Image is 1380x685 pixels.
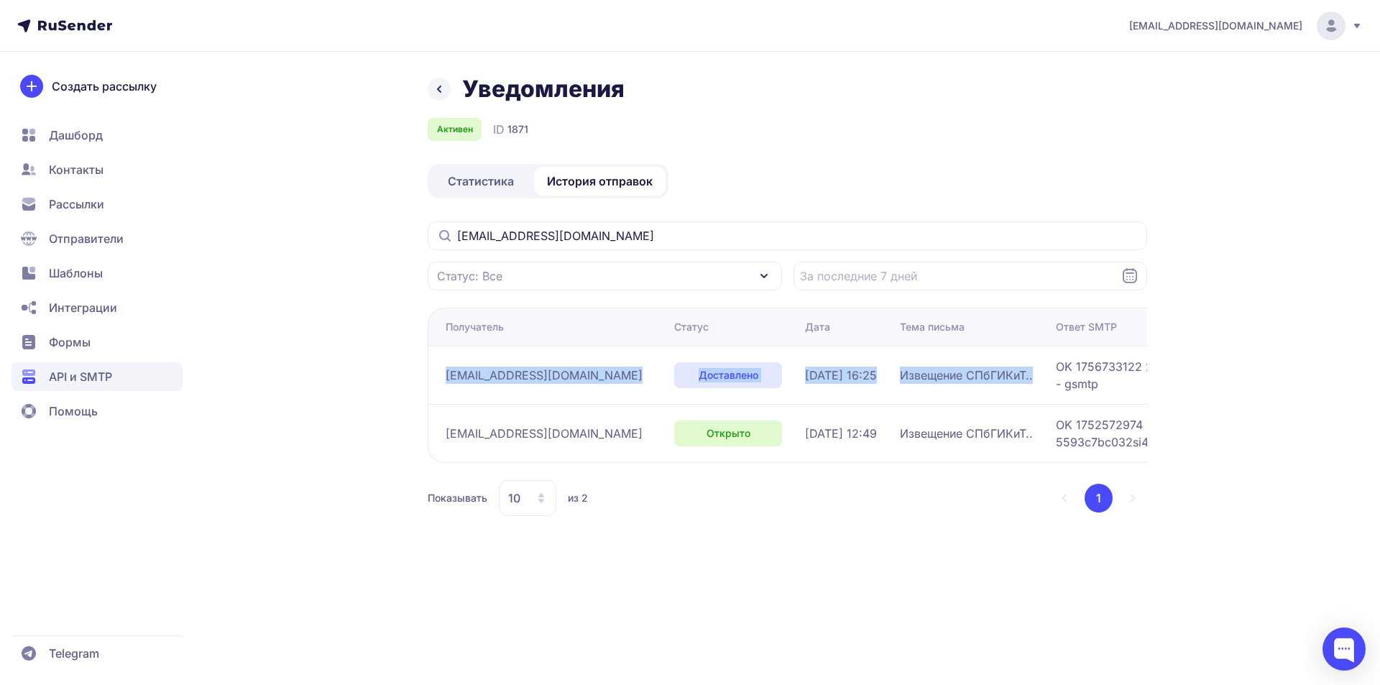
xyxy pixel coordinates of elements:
span: [EMAIL_ADDRESS][DOMAIN_NAME] [446,425,643,442]
a: Статистика [431,167,531,196]
span: Контакты [49,161,103,178]
span: Интеграции [49,299,117,316]
a: История отправок [534,167,666,196]
div: Ответ SMTP [1056,320,1117,334]
span: [DATE] 12:49 [805,425,877,442]
span: Дашборд [49,127,103,144]
span: Доставлено [699,368,758,382]
span: Извещение СПбГИКиТ.. [900,425,1033,442]
span: Статус: Все [437,267,502,285]
button: 1 [1085,484,1113,512]
input: Datepicker input [793,262,1148,290]
span: Формы [49,334,91,351]
span: Помощь [49,403,98,420]
div: Тема письма [900,320,965,334]
span: из 2 [568,491,588,505]
div: Дата [805,320,830,334]
span: Показывать [428,491,487,505]
span: Создать рассылку [52,78,157,95]
span: API и SMTP [49,368,112,385]
span: Отправители [49,230,124,247]
div: Получатель [446,320,504,334]
span: Открыто [707,426,750,441]
div: ID [493,121,528,138]
div: Статус [674,320,709,334]
span: [EMAIL_ADDRESS][DOMAIN_NAME] [446,367,643,384]
input: Поиск [428,221,1147,250]
span: Извещение СПбГИКиТ.. [900,367,1033,384]
span: История отправок [547,173,653,190]
span: Статистика [448,173,514,190]
span: Шаблоны [49,265,103,282]
a: Telegram [11,639,183,668]
span: Активен [437,124,473,135]
span: [EMAIL_ADDRESS][DOMAIN_NAME] [1129,19,1302,33]
h1: Уведомления [462,75,625,104]
span: Telegram [49,645,99,662]
span: Рассылки [49,196,104,213]
span: 10 [508,489,520,507]
span: 1871 [507,122,528,137]
span: [DATE] 16:25 [805,367,877,384]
